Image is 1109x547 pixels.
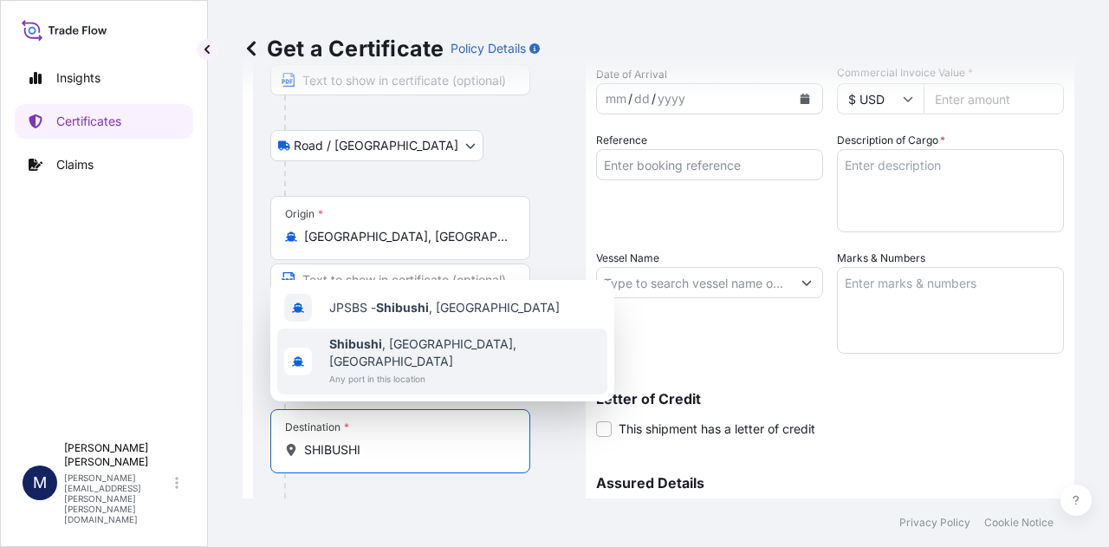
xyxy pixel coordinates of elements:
label: Marks & Numbers [837,250,925,267]
label: Reference [596,132,647,149]
div: Origin [285,207,323,221]
p: Cookie Notice [984,516,1054,530]
span: Any port in this location [329,370,600,387]
b: Shibushi [329,336,382,351]
div: / [652,88,656,109]
div: year, [656,88,687,109]
p: [PERSON_NAME] [PERSON_NAME] [64,441,172,469]
p: [PERSON_NAME][EMAIL_ADDRESS][PERSON_NAME][PERSON_NAME][DOMAIN_NAME] [64,472,172,524]
p: Certificates [56,113,121,130]
div: day, [632,88,652,109]
div: Destination [285,420,349,434]
input: Enter booking reference [596,149,823,180]
div: month, [604,88,628,109]
input: Destination [304,441,509,459]
p: Insights [56,69,101,87]
p: Assured Details [596,476,1064,490]
p: Privacy Policy [899,516,970,530]
button: Show suggestions [791,267,822,298]
div: / [628,88,632,109]
input: Origin [304,228,509,245]
p: Letter of Credit [596,392,1064,406]
button: Calendar [791,85,819,113]
p: Claims [56,156,94,173]
span: JPSBS - , [GEOGRAPHIC_DATA] [329,299,560,316]
input: Text to appear on certificate [270,264,530,295]
input: Enter amount [924,83,1064,114]
span: This shipment has a letter of credit [619,420,815,438]
label: Description of Cargo [837,132,945,149]
span: , [GEOGRAPHIC_DATA], [GEOGRAPHIC_DATA] [329,335,600,370]
span: Road / [GEOGRAPHIC_DATA] [294,137,458,154]
button: Select transport [270,130,483,161]
span: M [33,474,47,492]
div: Show suggestions [270,280,614,401]
p: Policy Details [451,40,526,57]
p: Get a Certificate [243,35,444,62]
input: Type to search vessel name or IMO [597,267,791,298]
label: Vessel Name [596,250,659,267]
b: Shibushi [376,300,429,315]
